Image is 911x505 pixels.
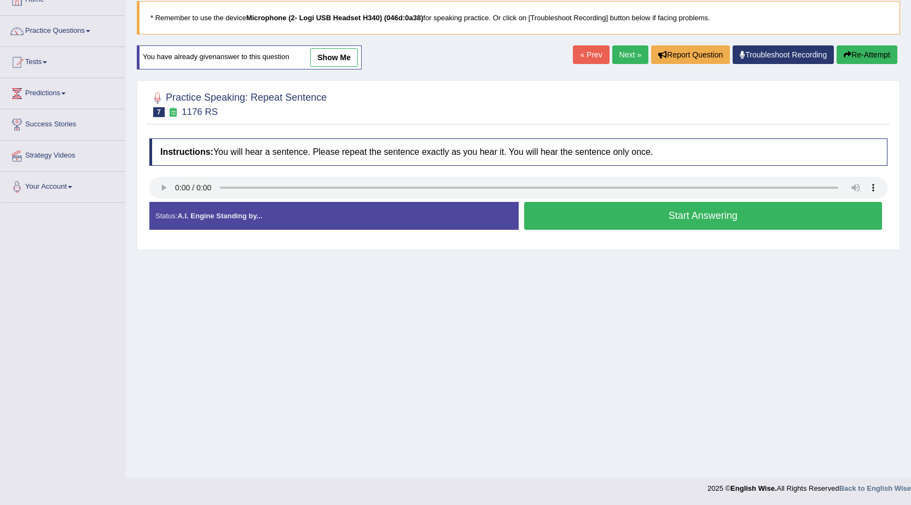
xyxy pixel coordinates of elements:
[1,172,125,199] a: Your Account
[1,47,125,74] a: Tests
[167,107,179,118] small: Exam occurring question
[733,45,834,64] a: Troubleshoot Recording
[1,78,125,106] a: Predictions
[730,484,776,492] strong: English Wise.
[573,45,609,64] a: « Prev
[839,484,911,492] a: Back to English Wise
[612,45,648,64] a: Next »
[160,147,213,156] b: Instructions:
[149,138,887,166] h4: You will hear a sentence. Please repeat the sentence exactly as you hear it. You will hear the se...
[149,90,327,117] h2: Practice Speaking: Repeat Sentence
[182,107,218,117] small: 1176 RS
[137,45,362,69] div: You have already given answer to this question
[310,48,358,67] a: show me
[153,107,165,117] span: 7
[137,1,900,34] blockquote: * Remember to use the device for speaking practice. Or click on [Troubleshoot Recording] button b...
[651,45,730,64] button: Report Question
[707,478,911,494] div: 2025 © All Rights Reserved
[1,16,125,43] a: Practice Questions
[1,109,125,137] a: Success Stories
[149,202,519,230] div: Status:
[177,212,262,220] strong: A.I. Engine Standing by...
[1,141,125,168] a: Strategy Videos
[524,202,883,230] button: Start Answering
[837,45,897,64] button: Re-Attempt
[246,14,423,22] b: Microphone (2- Logi USB Headset H340) (046d:0a38)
